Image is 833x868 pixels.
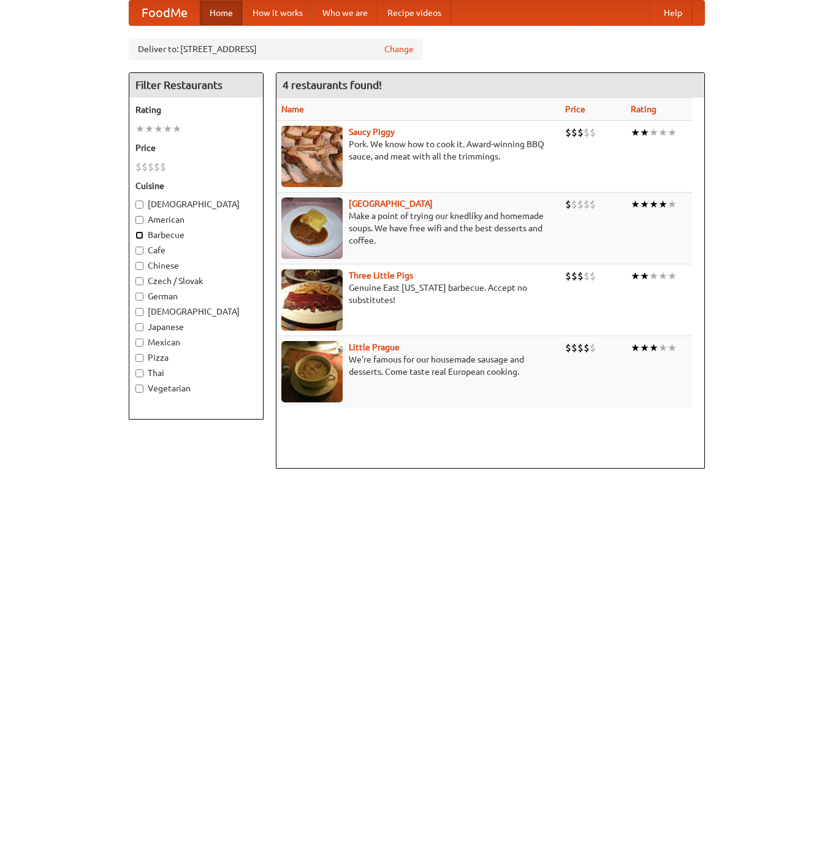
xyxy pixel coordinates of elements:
[281,104,304,114] a: Name
[640,269,649,283] li: ★
[142,160,148,174] li: $
[135,367,257,379] label: Thai
[135,231,143,239] input: Barbecue
[668,198,677,211] li: ★
[640,198,649,211] li: ★
[135,198,257,210] label: [DEMOGRAPHIC_DATA]
[135,290,257,302] label: German
[640,126,649,139] li: ★
[135,213,257,226] label: American
[565,341,571,355] li: $
[577,341,584,355] li: $
[281,138,556,163] p: Pork. We know how to cook it. Award-winning BBQ sauce, and meat with all the trimmings.
[281,282,556,306] p: Genuine East [US_STATE] barbecue. Accept no substitutes!
[668,126,677,139] li: ★
[135,321,257,333] label: Japanese
[135,262,143,270] input: Chinese
[135,142,257,154] h5: Price
[243,1,313,25] a: How it works
[565,269,571,283] li: $
[349,199,433,209] a: [GEOGRAPHIC_DATA]
[129,38,423,60] div: Deliver to: [STREET_ADDRESS]
[154,160,160,174] li: $
[148,160,154,174] li: $
[163,122,172,136] li: ★
[135,293,143,301] input: German
[281,210,556,247] p: Make a point of trying our knedlíky and homemade soups. We have free wifi and the best desserts a...
[658,198,668,211] li: ★
[577,269,584,283] li: $
[654,1,692,25] a: Help
[281,269,343,331] img: littlepigs.jpg
[135,259,257,272] label: Chinese
[283,79,382,91] ng-pluralize: 4 restaurants found!
[135,216,143,224] input: American
[172,122,181,136] li: ★
[584,126,590,139] li: $
[135,201,143,209] input: [DEMOGRAPHIC_DATA]
[590,341,596,355] li: $
[571,126,577,139] li: $
[135,385,143,393] input: Vegetarian
[135,160,142,174] li: $
[135,339,143,347] input: Mexican
[658,269,668,283] li: ★
[577,126,584,139] li: $
[135,277,143,285] input: Czech / Slovak
[590,126,596,139] li: $
[658,126,668,139] li: ★
[584,198,590,211] li: $
[135,336,257,348] label: Mexican
[281,341,343,402] img: littleprague.jpg
[349,342,400,352] a: Little Prague
[658,341,668,355] li: ★
[281,353,556,378] p: We're famous for our housemade sausage and desserts. Come taste real European cooking.
[384,43,414,55] a: Change
[135,244,257,256] label: Cafe
[135,323,143,331] input: Japanese
[649,269,658,283] li: ★
[590,198,596,211] li: $
[349,127,395,137] a: Saucy Piggy
[135,369,143,377] input: Thai
[571,198,577,211] li: $
[668,269,677,283] li: ★
[129,1,200,25] a: FoodMe
[135,305,257,318] label: [DEMOGRAPHIC_DATA]
[565,104,585,114] a: Price
[378,1,451,25] a: Recipe videos
[590,269,596,283] li: $
[160,160,166,174] li: $
[135,122,145,136] li: ★
[631,126,640,139] li: ★
[584,341,590,355] li: $
[145,122,154,136] li: ★
[649,341,658,355] li: ★
[135,104,257,116] h5: Rating
[129,73,263,98] h4: Filter Restaurants
[135,229,257,241] label: Barbecue
[200,1,243,25] a: Home
[135,351,257,364] label: Pizza
[571,341,577,355] li: $
[135,275,257,287] label: Czech / Slovak
[349,271,413,280] a: Three Little Pigs
[584,269,590,283] li: $
[135,247,143,255] input: Cafe
[640,341,649,355] li: ★
[313,1,378,25] a: Who we are
[631,104,656,114] a: Rating
[135,382,257,394] label: Vegetarian
[631,198,640,211] li: ★
[631,341,640,355] li: ★
[135,180,257,192] h5: Cuisine
[281,198,343,259] img: czechpoint.jpg
[571,269,577,283] li: $
[668,341,677,355] li: ★
[649,126,658,139] li: ★
[649,198,658,211] li: ★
